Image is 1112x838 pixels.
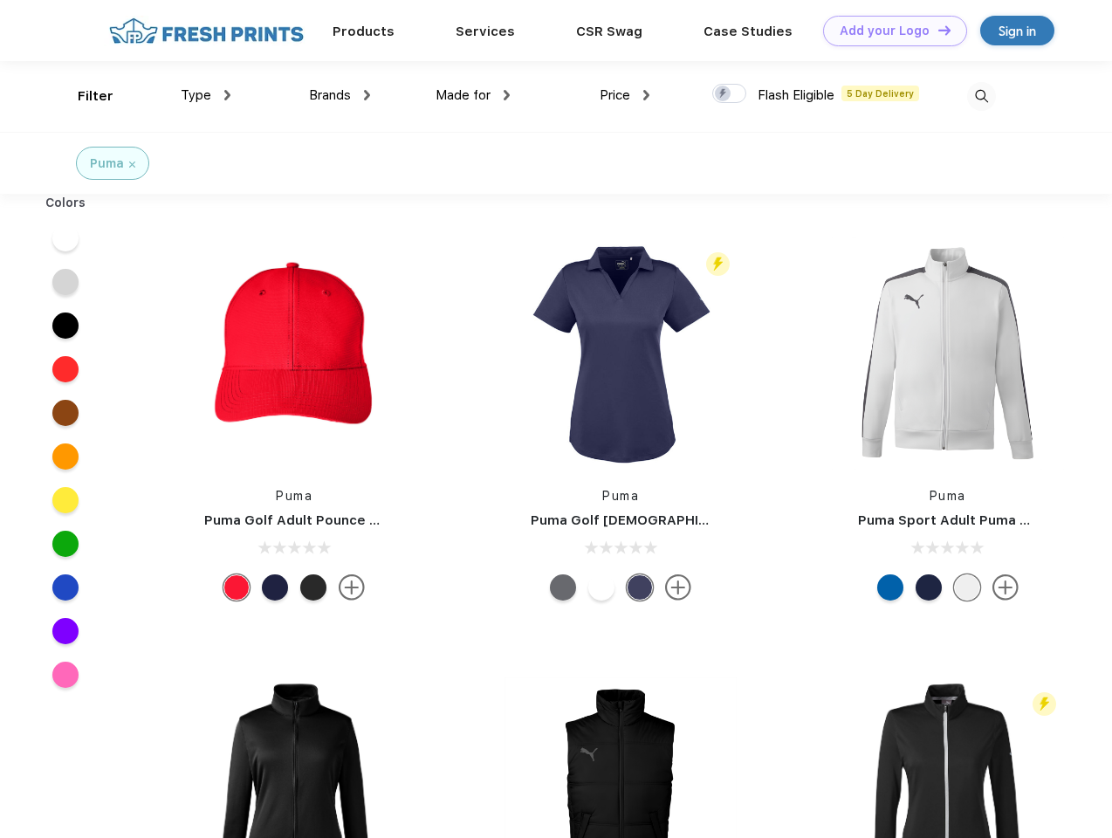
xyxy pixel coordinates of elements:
[758,87,834,103] span: Flash Eligible
[576,24,642,39] a: CSR Swag
[129,161,135,168] img: filter_cancel.svg
[204,512,471,528] a: Puma Golf Adult Pounce Adjustable Cap
[78,86,113,106] div: Filter
[276,489,312,503] a: Puma
[104,16,309,46] img: fo%20logo%202.webp
[223,574,250,601] div: High Risk Red
[602,489,639,503] a: Puma
[436,87,491,103] span: Made for
[954,574,980,601] div: White and Quiet Shade
[1033,692,1056,716] img: flash_active_toggle.svg
[504,90,510,100] img: dropdown.png
[665,574,691,601] img: more.svg
[178,237,410,470] img: func=resize&h=266
[992,574,1019,601] img: more.svg
[980,16,1054,45] a: Sign in
[600,87,630,103] span: Price
[550,574,576,601] div: Quiet Shade
[938,25,951,35] img: DT
[877,574,903,601] div: Lapis Blue
[300,574,326,601] div: Puma Black
[643,90,649,100] img: dropdown.png
[364,90,370,100] img: dropdown.png
[627,574,653,601] div: Peacoat
[262,574,288,601] div: Peacoat
[505,237,737,470] img: func=resize&h=266
[456,24,515,39] a: Services
[531,512,855,528] a: Puma Golf [DEMOGRAPHIC_DATA]' Icon Golf Polo
[90,155,124,173] div: Puma
[181,87,211,103] span: Type
[32,194,100,212] div: Colors
[916,574,942,601] div: Peacoat
[840,24,930,38] div: Add your Logo
[224,90,230,100] img: dropdown.png
[333,24,395,39] a: Products
[832,237,1064,470] img: func=resize&h=266
[588,574,614,601] div: Bright White
[841,86,919,101] span: 5 Day Delivery
[309,87,351,103] span: Brands
[706,252,730,276] img: flash_active_toggle.svg
[999,21,1036,41] div: Sign in
[930,489,966,503] a: Puma
[967,82,996,111] img: desktop_search.svg
[339,574,365,601] img: more.svg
